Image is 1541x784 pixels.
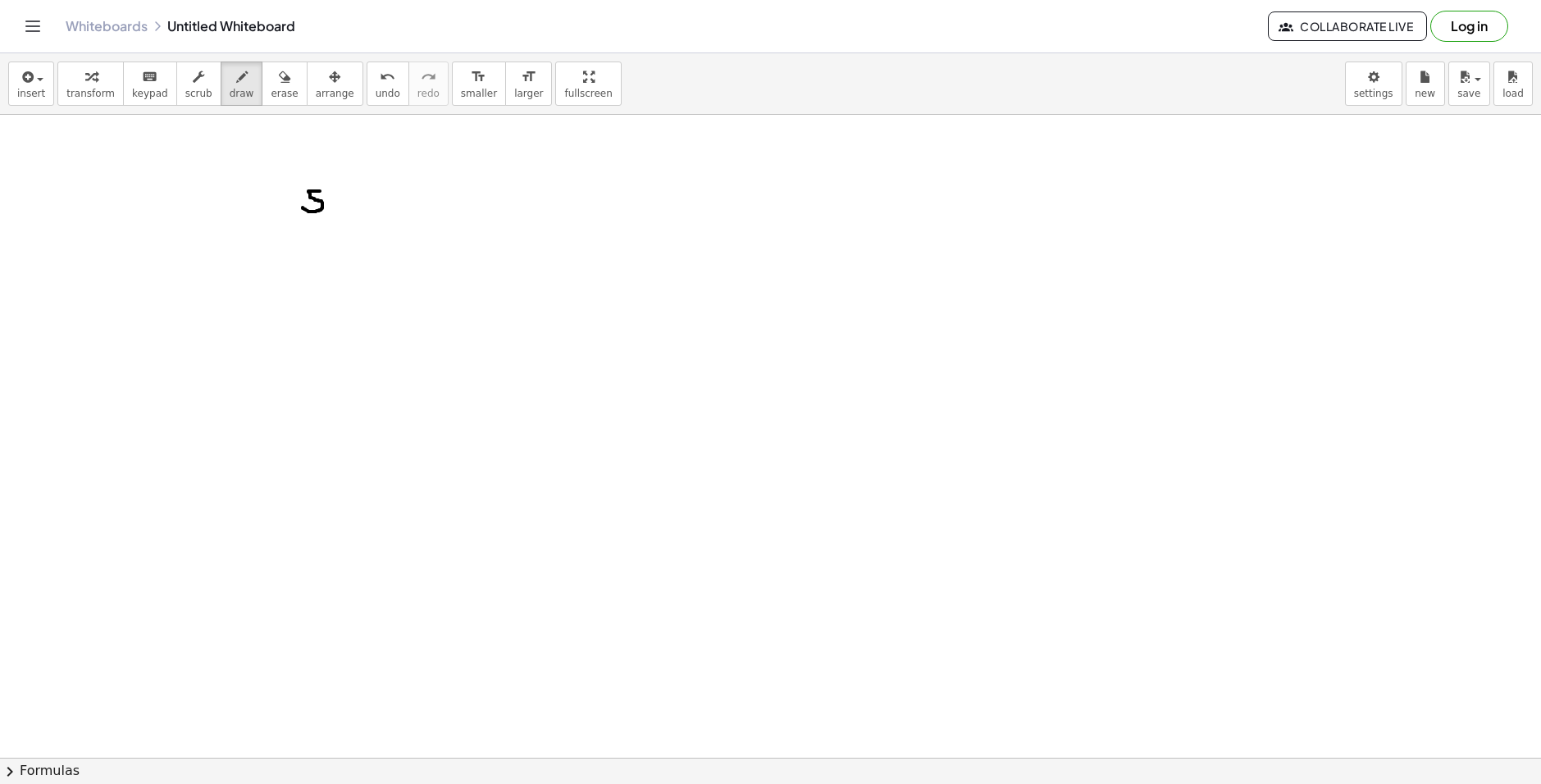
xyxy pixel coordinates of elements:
button: format_sizelarger [505,62,552,106]
button: erase [262,62,307,106]
span: redo [417,88,440,99]
span: load [1502,88,1524,99]
span: draw [230,88,254,99]
span: smaller [461,88,497,99]
button: fullscreen [555,62,621,106]
button: redoredo [408,62,449,106]
span: keypad [132,88,168,99]
i: format_size [471,67,486,87]
span: save [1457,88,1480,99]
button: format_sizesmaller [452,62,506,106]
i: format_size [521,67,536,87]
span: undo [376,88,400,99]
button: draw [221,62,263,106]
button: undoundo [367,62,409,106]
button: transform [57,62,124,106]
span: new [1415,88,1435,99]
span: fullscreen [564,88,612,99]
button: Collaborate Live [1268,11,1427,41]
span: settings [1354,88,1393,99]
button: settings [1345,62,1402,106]
span: erase [271,88,298,99]
i: redo [421,67,436,87]
button: scrub [176,62,221,106]
button: arrange [307,62,363,106]
i: keyboard [142,67,157,87]
span: larger [514,88,543,99]
button: insert [8,62,54,106]
button: load [1493,62,1533,106]
button: Toggle navigation [20,13,46,39]
span: scrub [185,88,212,99]
span: arrange [316,88,354,99]
span: insert [17,88,45,99]
button: keyboardkeypad [123,62,177,106]
button: save [1448,62,1490,106]
i: undo [380,67,395,87]
span: transform [66,88,115,99]
button: Log in [1430,11,1508,42]
button: new [1406,62,1445,106]
a: Whiteboards [66,18,148,34]
span: Collaborate Live [1282,19,1413,34]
